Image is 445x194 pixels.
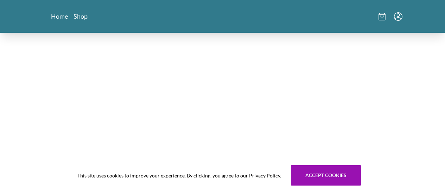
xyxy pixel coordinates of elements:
button: Menu [394,12,402,21]
button: Accept cookies [291,165,361,186]
img: logo [201,6,243,25]
a: Home [51,12,68,20]
a: Shop [74,12,88,20]
span: This site uses cookies to improve your experience. By clicking, you agree to our Privacy Policy. [77,172,281,179]
a: Logo [201,6,243,27]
